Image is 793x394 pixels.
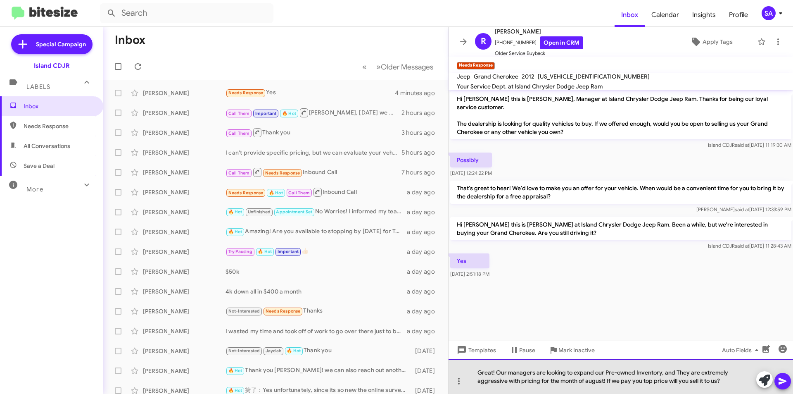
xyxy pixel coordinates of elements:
[708,243,791,249] span: Island CDJR [DATE] 11:28:43 AM
[407,307,442,315] div: a day ago
[411,347,442,355] div: [DATE]
[715,343,768,358] button: Auto Fields
[481,35,486,48] span: R
[722,343,762,358] span: Auto Fields
[226,88,395,98] div: Yes
[265,170,300,176] span: Needs Response
[495,26,583,36] span: [PERSON_NAME]
[143,89,226,97] div: [PERSON_NAME]
[722,3,755,27] a: Profile
[450,217,791,240] p: Hi [PERSON_NAME] this is [PERSON_NAME] at Island Chrysler Dodge Jeep Ram. Been a while, but we're...
[449,343,503,358] button: Templates
[226,127,401,138] div: Thank you
[407,267,442,276] div: a day ago
[395,89,442,97] div: 4 minutes ago
[538,73,650,80] span: [US_VEHICLE_IDENTIFICATION_NUMBER]
[143,347,226,355] div: [PERSON_NAME]
[34,62,70,70] div: Island CDJR
[226,167,401,177] div: Inbound Call
[401,129,442,137] div: 3 hours ago
[495,36,583,49] span: [PHONE_NUMBER]
[143,307,226,315] div: [PERSON_NAME]
[36,40,86,48] span: Special Campaign
[266,348,281,353] span: Jaydah
[450,253,489,268] p: Yes
[411,367,442,375] div: [DATE]
[226,227,407,236] div: Amazing! Are you available to stopping by [DATE] for Test drive?
[357,58,372,75] button: Previous
[228,229,242,234] span: 🔥 Hot
[282,111,296,116] span: 🔥 Hot
[143,188,226,196] div: [PERSON_NAME]
[381,62,433,72] span: Older Messages
[226,148,401,157] div: I can't provide specific pricing, but we can evaluate your vehicle to give you the best offer. Wo...
[228,249,252,254] span: Try Pausing
[407,188,442,196] div: a day ago
[143,129,226,137] div: [PERSON_NAME]
[278,249,299,254] span: Important
[558,343,595,358] span: Mark Inactive
[455,343,496,358] span: Templates
[362,62,367,72] span: «
[407,208,442,216] div: a day ago
[226,306,407,316] div: Thanks
[735,243,749,249] span: said at
[266,308,301,314] span: Needs Response
[358,58,438,75] nav: Page navigation example
[735,142,749,148] span: said at
[143,327,226,335] div: [PERSON_NAME]
[24,162,55,170] span: Save a Deal
[401,168,442,177] div: 7 hours ago
[143,248,226,256] div: [PERSON_NAME]
[226,327,407,335] div: I wasted my time and took off of work to go over there just to be there for 15mins to tell me $10...
[450,91,791,139] p: Hi [PERSON_NAME] this is [PERSON_NAME], Manager at Island Chrysler Dodge Jeep Ram. Thanks for bei...
[248,209,271,215] span: Unfinished
[228,368,242,373] span: 🔥 Hot
[645,3,686,27] a: Calendar
[540,36,583,49] a: Open in CRM
[450,181,791,204] p: That's great to hear! We'd love to make you an offer for your vehicle. When would be a convenient...
[228,131,250,136] span: Call Them
[143,367,226,375] div: [PERSON_NAME]
[287,348,301,353] span: 🔥 Hot
[228,111,250,116] span: Call Them
[495,49,583,57] span: Older Service Buyback
[696,206,791,213] span: [PERSON_NAME] [DATE] 12:33:59 PM
[143,267,226,276] div: [PERSON_NAME]
[708,142,791,148] span: Island CDJR [DATE] 11:19:30 AM
[11,34,93,54] a: Special Campaign
[755,6,784,20] button: SA
[615,3,645,27] a: Inbox
[762,6,776,20] div: SA
[255,111,277,116] span: Important
[457,73,470,80] span: Jeep
[542,343,601,358] button: Mark Inactive
[100,3,273,23] input: Search
[288,190,310,196] span: Call Them
[226,267,407,276] div: $50k
[401,109,442,117] div: 2 hours ago
[226,287,407,296] div: 4k down all in $400 a month
[228,308,260,314] span: Not-Interested
[407,248,442,256] div: a day ago
[686,3,722,27] a: Insights
[228,388,242,393] span: 🔥 Hot
[24,122,94,130] span: Needs Response
[450,170,492,176] span: [DATE] 12:24:22 PM
[115,33,145,47] h1: Inbox
[228,190,264,196] span: Needs Response
[703,34,733,49] span: Apply Tags
[226,346,411,356] div: Thank you
[376,62,381,72] span: »
[669,34,753,49] button: Apply Tags
[450,271,489,277] span: [DATE] 2:51:18 PM
[457,62,495,69] small: Needs Response
[474,73,518,80] span: Grand Cherokee
[26,186,43,193] span: More
[519,343,535,358] span: Pause
[276,209,312,215] span: Appointment Set
[226,366,411,375] div: Thank you [PERSON_NAME]! we can also reach out another time when you are back from vacation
